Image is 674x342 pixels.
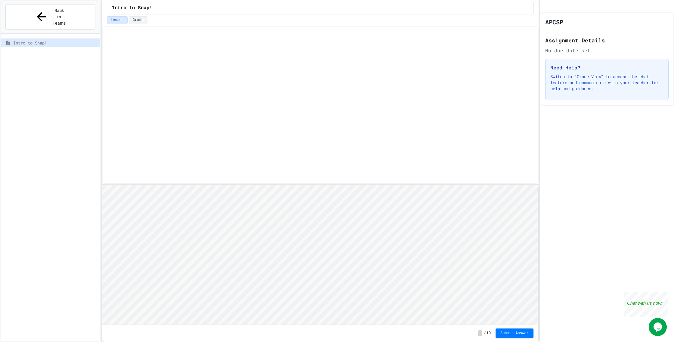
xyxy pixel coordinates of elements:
[624,292,668,317] iframe: chat widget
[545,18,563,26] h1: APCSP
[649,318,668,336] iframe: chat widget
[129,16,147,24] button: Grade
[550,74,663,92] p: Switch to "Grade View" to access the chat feature and communicate with your teacher for help and ...
[13,40,98,46] span: Intro to Snap!
[107,16,128,24] button: Lesson
[545,36,669,44] h2: Assignment Details
[545,47,669,54] div: No due date set
[484,331,486,336] span: /
[478,330,482,336] span: -
[487,331,491,336] span: 10
[5,4,95,30] button: Back to Teams
[550,64,663,71] h3: Need Help?
[500,331,529,336] span: Submit Answer
[102,185,538,325] iframe: Snap! Programming Environment
[52,8,66,26] span: Back to Teams
[112,5,152,12] span: Intro to Snap!
[496,328,533,338] button: Submit Answer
